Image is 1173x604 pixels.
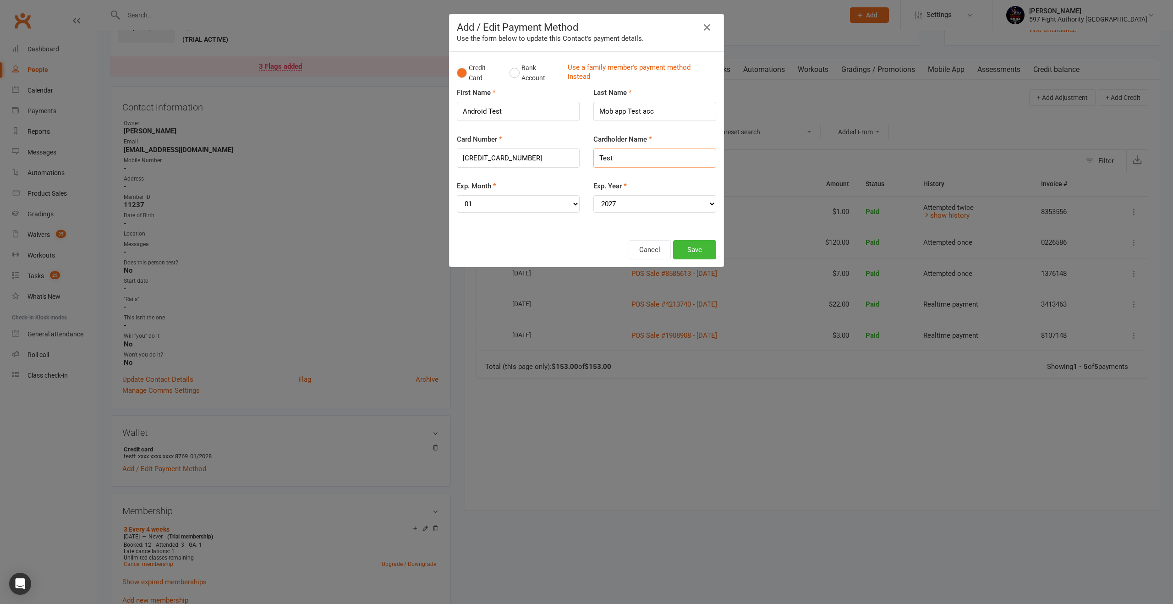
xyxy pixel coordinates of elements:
[593,87,632,98] label: Last Name
[9,573,31,595] div: Open Intercom Messenger
[457,33,716,44] div: Use the form below to update this Contact's payment details.
[510,59,560,87] button: Bank Account
[673,240,716,259] button: Save
[568,63,712,83] a: Use a family member's payment method instead
[457,59,500,87] button: Credit Card
[629,240,671,259] button: Cancel
[457,181,496,192] label: Exp. Month
[700,20,714,35] button: Close
[457,134,502,145] label: Card Number
[457,22,716,33] h4: Add / Edit Payment Method
[457,148,580,168] input: XXXX-XXXX-XXXX-XXXX
[593,134,652,145] label: Cardholder Name
[457,87,496,98] label: First Name
[593,181,627,192] label: Exp. Year
[593,148,716,168] input: Name on card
